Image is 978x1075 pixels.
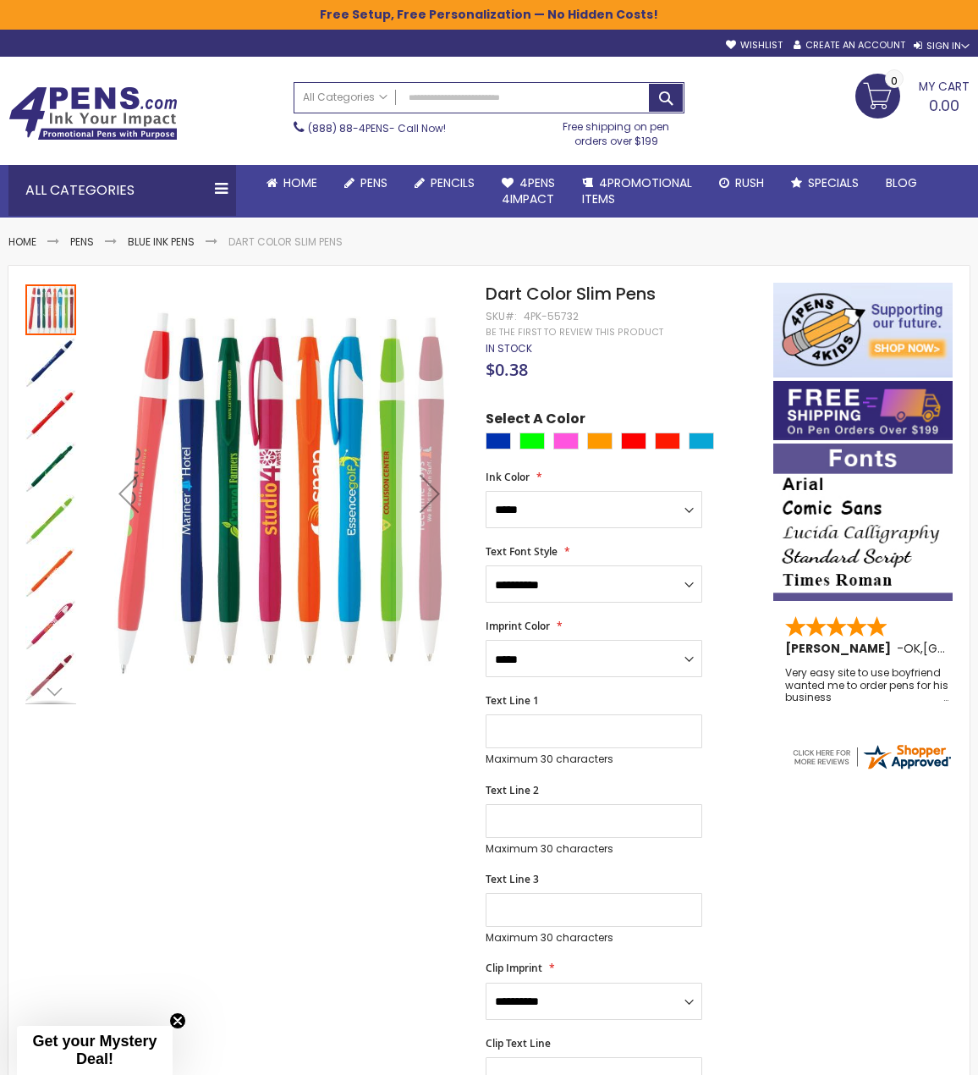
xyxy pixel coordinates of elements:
span: In stock [486,341,532,356]
div: Dart Color Slim Pens [25,493,78,545]
span: Ink Color [486,470,530,484]
div: Dart Color Slim Pens [25,598,78,650]
span: 4Pens 4impact [502,174,555,207]
div: Dart Color Slim Pens [25,650,78,703]
span: All Categories [303,91,387,104]
div: Pink [553,433,579,449]
span: Pens [360,174,387,191]
span: Text Font Style [486,544,558,559]
span: Specials [808,174,859,191]
div: Dart Color Slim Pens [25,545,78,598]
a: Blog [872,165,931,201]
span: Imprint Color [486,619,550,633]
li: Dart Color Slim Pens [228,235,343,249]
div: Red [621,433,646,449]
a: Home [8,234,36,249]
a: Blue ink Pens [128,234,195,249]
img: Free shipping on orders over $199 [773,381,953,440]
div: Bright Red [655,433,680,449]
img: Dart Color Slim Pens [25,337,76,388]
span: Get your Mystery Deal! [32,1033,157,1067]
div: Sign In [914,40,970,52]
span: Clip Text Line [486,1036,551,1050]
a: Pens [70,234,94,249]
img: 4pens 4 kids [773,283,953,378]
a: Rush [706,165,777,201]
div: Dart Color Slim Pens [25,388,78,440]
a: 4PROMOTIONALITEMS [569,165,706,218]
p: Maximum 30 characters [486,842,702,856]
img: Dart Color Slim Pens [25,442,76,493]
span: Blog [886,174,917,191]
a: Create an Account [794,39,905,52]
a: Be the first to review this product [486,326,663,339]
p: Maximum 30 characters [486,931,702,945]
div: Next [396,283,464,704]
span: Pencils [431,174,475,191]
a: 0.00 0 [855,74,970,116]
img: Dart Color Slim Pens [25,547,76,598]
div: 4pk-55732 [524,310,579,323]
a: Pencils [401,165,488,201]
span: Text Line 2 [486,783,539,797]
img: 4Pens Custom Pens and Promotional Products [8,86,178,141]
span: $0.38 [486,358,528,381]
div: All Categories [8,165,236,216]
span: Clip Imprint [486,961,542,975]
div: Get your Mystery Deal!Close teaser [17,1026,173,1075]
div: Availability [486,342,532,356]
a: (888) 88-4PENS [308,121,389,135]
span: OK [904,640,920,657]
img: 4pens.com widget logo [790,741,953,772]
div: Blue [486,433,511,449]
a: Wishlist [726,39,783,52]
a: Specials [777,165,872,201]
div: Dart Color Slim Pens [25,335,78,388]
img: Dart Color Slim Pens [25,494,76,545]
span: - Call Now! [308,121,446,135]
span: 4PROMOTIONAL ITEMS [582,174,692,207]
a: Home [253,165,331,201]
p: Maximum 30 characters [486,752,702,766]
a: 4pens.com certificate URL [790,761,953,775]
strong: SKU [486,309,517,323]
span: Select A Color [486,410,585,433]
span: Rush [735,174,764,191]
img: Dart Color Slim Pens [95,306,464,675]
span: 0 [891,73,898,89]
span: Home [283,174,317,191]
img: font-personalization-examples [773,444,953,601]
div: Lime Green [519,433,545,449]
div: Next [25,679,76,704]
div: Very easy site to use boyfriend wanted me to order pens for his business [785,667,949,703]
span: [PERSON_NAME] [785,640,897,657]
span: Dart Color Slim Pens [486,282,656,306]
iframe: Google Customer Reviews [838,1029,978,1075]
div: Orange [587,433,613,449]
div: Dart Color Slim Pens [25,440,78,493]
div: Turquoise [689,433,714,449]
button: Close teaser [169,1012,186,1029]
div: Dart Color Slim Pens [25,283,78,335]
a: Pens [331,165,401,201]
a: All Categories [294,83,396,111]
span: Text Line 1 [486,693,539,708]
a: 4Pens4impact [488,165,569,218]
img: Dart Color Slim Pens [25,652,76,703]
div: Previous [95,283,162,704]
div: Free shipping on pen orders over $199 [548,113,684,147]
span: 0.00 [929,95,959,116]
img: Dart Color Slim Pens [25,389,76,440]
span: Text Line 3 [486,872,539,886]
img: Dart Color Slim Pens [25,599,76,650]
